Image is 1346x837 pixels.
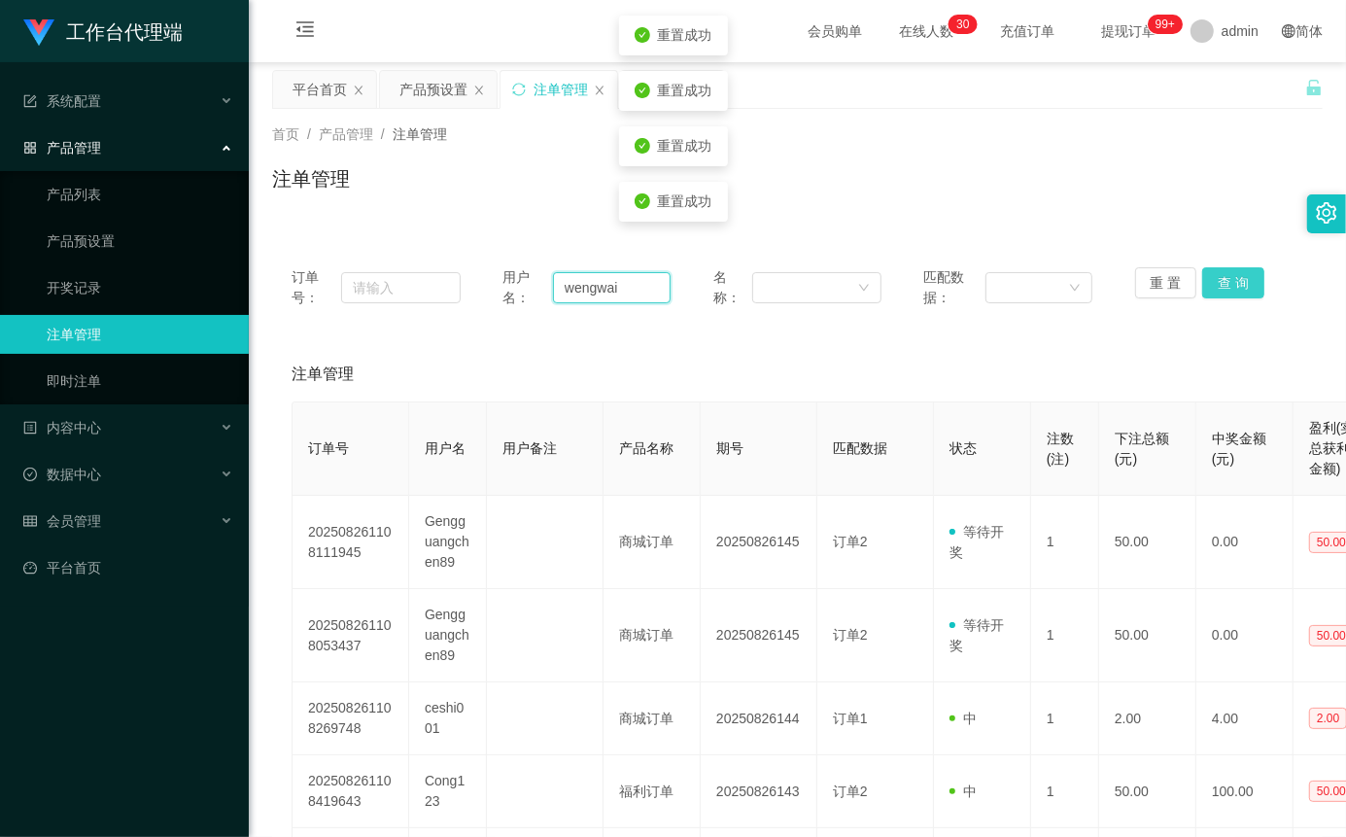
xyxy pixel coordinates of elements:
td: 202508261108111945 [293,496,409,589]
td: 福利订单 [604,755,701,828]
td: 202508261108419643 [293,755,409,828]
i: icon: check-circle [635,193,650,209]
td: 商城订单 [604,496,701,589]
span: 用户名 [425,440,466,456]
a: 产品列表 [47,175,233,214]
td: 100.00 [1196,755,1294,828]
div: 产品预设置 [399,71,467,108]
td: 50.00 [1099,589,1196,682]
input: 请输入 [341,272,461,303]
span: 产品管理 [319,126,373,142]
i: 图标: table [23,514,37,528]
span: 订单2 [833,627,868,643]
a: 注单管理 [47,315,233,354]
i: 图标: down [1069,282,1081,296]
i: 图标: menu-fold [272,1,338,63]
span: 中 [949,784,977,799]
a: 产品预设置 [47,222,233,261]
i: 图标: setting [1316,202,1337,224]
input: 请输入 [553,272,671,303]
span: 中 [949,711,977,726]
span: 订单2 [833,784,868,799]
span: 下注总额(元) [1115,431,1169,467]
span: 注单管理 [292,363,354,386]
sup: 966 [1148,15,1183,34]
h1: 注单管理 [272,164,350,193]
div: 平台首页 [293,71,347,108]
span: 订单1 [833,711,868,726]
span: 会员管理 [23,513,101,529]
span: 用户名： [502,267,553,308]
a: 工作台代理端 [23,23,183,39]
td: 202508261108053437 [293,589,409,682]
button: 重 置 [1135,267,1197,298]
div: 注单管理 [534,71,588,108]
p: 0 [963,15,970,34]
td: 0.00 [1196,589,1294,682]
td: 20250826143 [701,755,817,828]
span: 重置成功 [658,138,712,154]
td: 202508261108269748 [293,682,409,755]
span: 提现订单 [1091,24,1165,38]
span: / [381,126,385,142]
a: 即时注单 [47,362,233,401]
span: 匹配数据： [924,267,985,308]
i: 图标: sync [512,83,526,96]
td: 商城订单 [604,682,701,755]
span: 重置成功 [658,83,712,98]
td: 1 [1031,496,1099,589]
span: 等待开奖 [949,524,1004,560]
td: 20250826145 [701,589,817,682]
span: 重置成功 [658,193,712,209]
span: 数据中心 [23,467,101,482]
i: 图标: profile [23,421,37,435]
i: 图标: global [1282,24,1295,38]
span: 产品管理 [23,140,101,156]
span: 等待开奖 [949,617,1004,653]
i: icon: check-circle [635,138,650,154]
i: 图标: unlock [1305,79,1323,96]
span: / [307,126,311,142]
span: 期号 [716,440,743,456]
td: 0.00 [1196,496,1294,589]
i: 图标: form [23,94,37,108]
i: 图标: close [353,85,364,96]
i: 图标: check-circle-o [23,468,37,481]
p: 3 [956,15,963,34]
span: 订单号 [308,440,349,456]
td: 1 [1031,589,1099,682]
span: 系统配置 [23,93,101,109]
h1: 工作台代理端 [66,1,183,63]
span: 在线人数 [889,24,963,38]
td: 4.00 [1196,682,1294,755]
td: 20250826144 [701,682,817,755]
img: logo.9652507e.png [23,19,54,47]
i: 图标: close [594,85,605,96]
button: 查 询 [1202,267,1264,298]
span: 首页 [272,126,299,142]
td: Gengguangchen89 [409,589,487,682]
span: 匹配数据 [833,440,887,456]
span: 充值订单 [990,24,1064,38]
span: 注单管理 [393,126,447,142]
td: 50.00 [1099,496,1196,589]
td: 50.00 [1099,755,1196,828]
td: 商城订单 [604,589,701,682]
i: 图标: appstore-o [23,141,37,155]
span: 重置成功 [658,27,712,43]
span: 内容中心 [23,420,101,436]
a: 图标: dashboard平台首页 [23,548,233,587]
td: 2.00 [1099,682,1196,755]
td: ceshi001 [409,682,487,755]
span: 注数(注) [1047,431,1074,467]
i: 图标: down [858,282,870,296]
td: 1 [1031,682,1099,755]
span: 中奖金额(元) [1212,431,1266,467]
span: 名称： [713,267,753,308]
i: icon: check-circle [635,83,650,98]
td: Gengguangchen89 [409,496,487,589]
sup: 30 [949,15,977,34]
i: icon: check-circle [635,27,650,43]
span: 订单号： [292,267,341,308]
td: 20250826145 [701,496,817,589]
